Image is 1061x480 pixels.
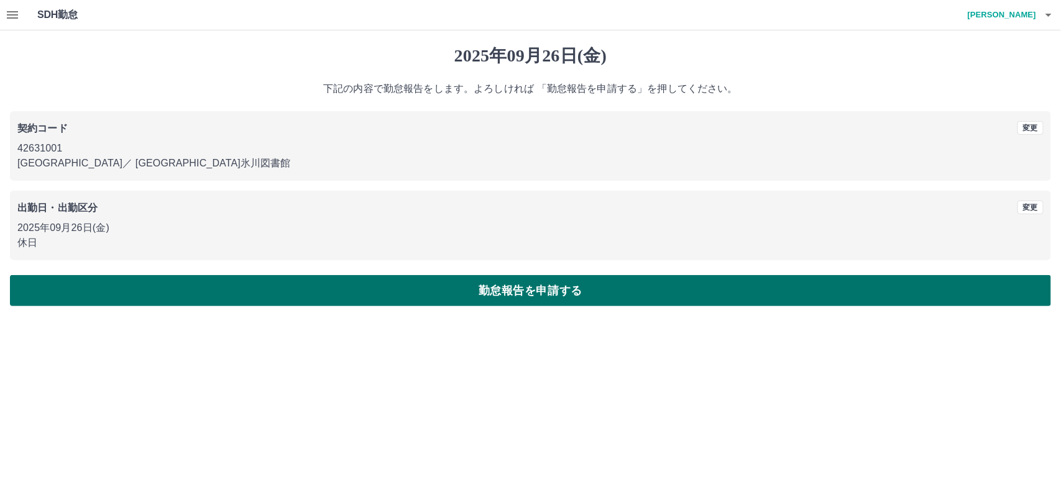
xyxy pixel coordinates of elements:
p: 42631001 [17,141,1044,156]
p: 2025年09月26日(金) [17,220,1044,235]
p: 休日 [17,235,1044,250]
p: [GEOGRAPHIC_DATA] ／ [GEOGRAPHIC_DATA]氷川図書館 [17,156,1044,171]
b: 契約コード [17,123,68,134]
h1: 2025年09月26日(金) [10,45,1051,66]
p: 下記の内容で勤怠報告をします。よろしければ 「勤怠報告を申請する」を押してください。 [10,81,1051,96]
b: 出勤日・出勤区分 [17,202,98,213]
button: 勤怠報告を申請する [10,275,1051,306]
button: 変更 [1017,201,1044,214]
button: 変更 [1017,121,1044,135]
